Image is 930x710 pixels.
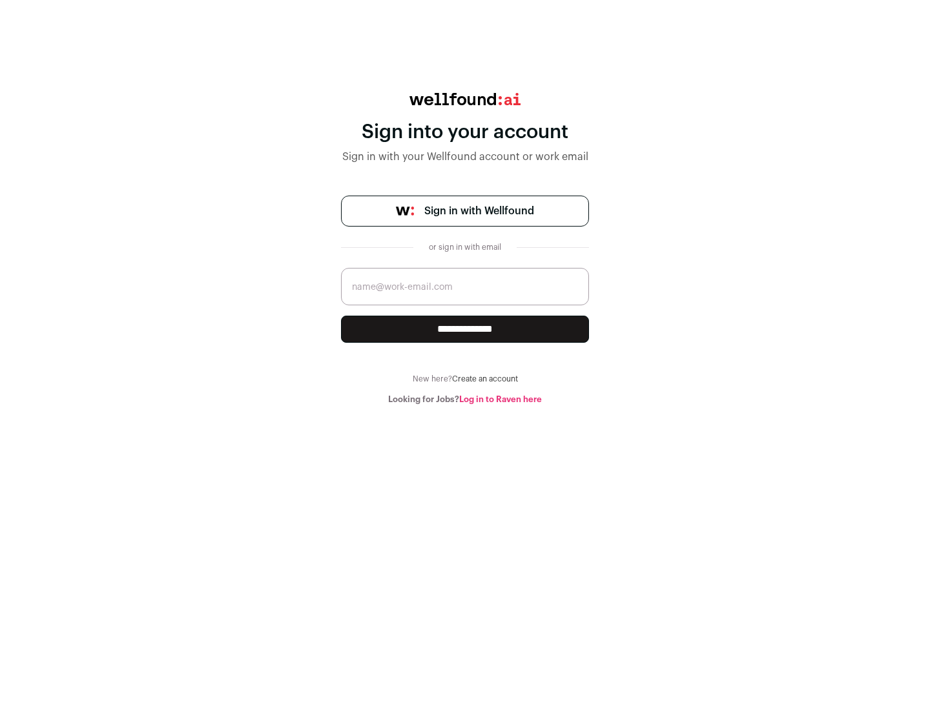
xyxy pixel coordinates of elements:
[341,149,589,165] div: Sign in with your Wellfound account or work email
[424,203,534,219] span: Sign in with Wellfound
[452,375,518,383] a: Create an account
[341,121,589,144] div: Sign into your account
[409,93,521,105] img: wellfound:ai
[341,268,589,305] input: name@work-email.com
[424,242,506,252] div: or sign in with email
[459,395,542,403] a: Log in to Raven here
[341,374,589,384] div: New here?
[396,207,414,216] img: wellfound-symbol-flush-black-fb3c872781a75f747ccb3a119075da62bfe97bd399995f84a933054e44a575c4.png
[341,394,589,405] div: Looking for Jobs?
[341,196,589,227] a: Sign in with Wellfound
